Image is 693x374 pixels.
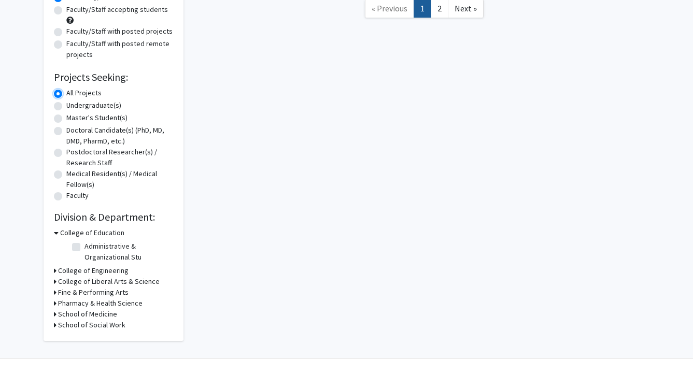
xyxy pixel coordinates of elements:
h3: Fine & Performing Arts [58,287,129,298]
span: Next » [455,3,477,13]
span: « Previous [372,3,407,13]
h2: Projects Seeking: [54,71,173,83]
h3: College of Engineering [58,265,129,276]
h3: Pharmacy & Health Science [58,298,143,309]
label: Faculty/Staff with posted projects [66,26,173,37]
label: Master's Student(s) [66,112,128,123]
h3: College of Liberal Arts & Science [58,276,160,287]
label: Administrative & Organizational Stu [84,241,171,263]
h3: School of Medicine [58,309,117,320]
iframe: Chat [8,327,44,366]
label: Faculty/Staff accepting students [66,4,168,15]
label: All Projects [66,88,102,98]
label: Doctoral Candidate(s) (PhD, MD, DMD, PharmD, etc.) [66,125,173,147]
label: Medical Resident(s) / Medical Fellow(s) [66,168,173,190]
h3: School of Social Work [58,320,125,330]
label: Faculty/Staff with posted remote projects [66,38,173,60]
label: Undergraduate(s) [66,100,121,111]
h3: College of Education [60,227,124,238]
label: Faculty [66,190,89,201]
label: Postdoctoral Researcher(s) / Research Staff [66,147,173,168]
h2: Division & Department: [54,211,173,223]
